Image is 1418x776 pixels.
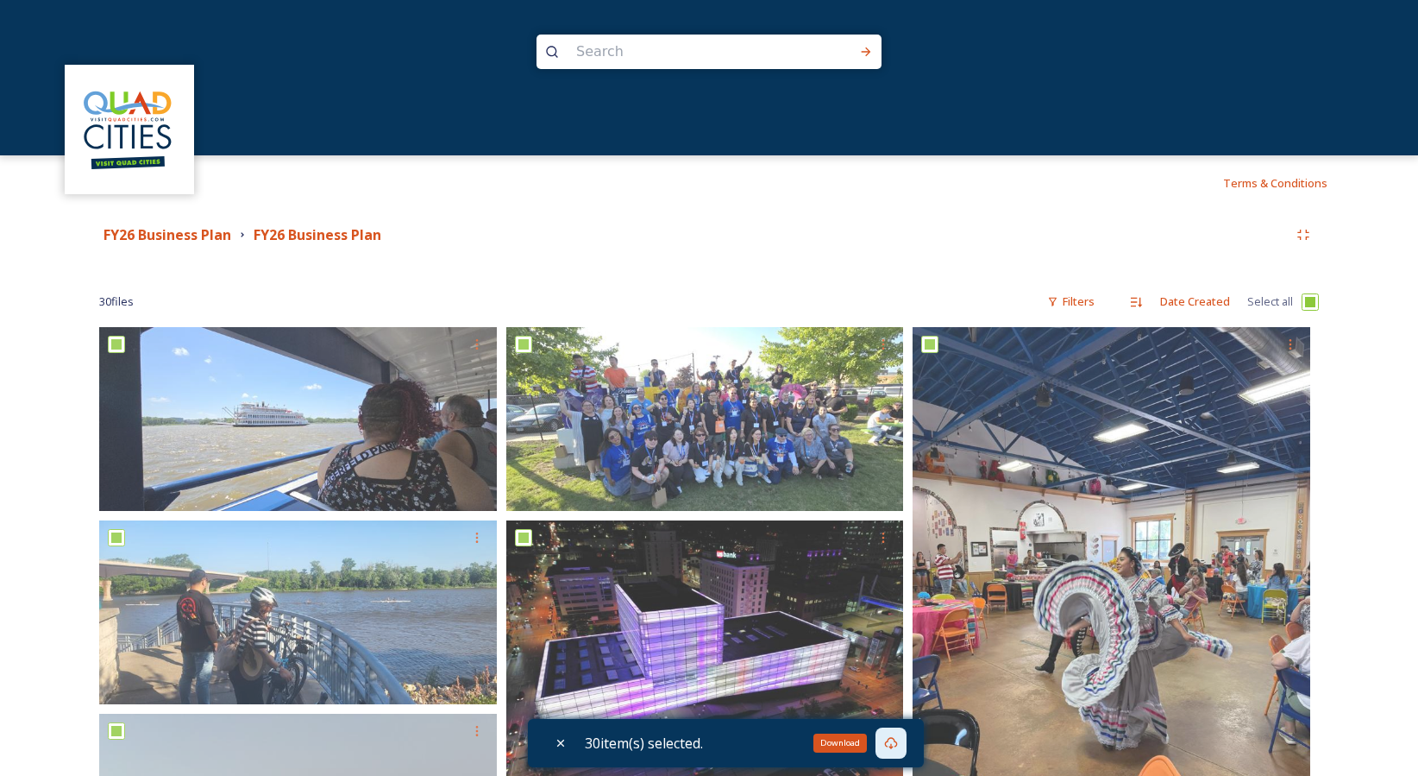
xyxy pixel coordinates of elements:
strong: FY26 Business Plan [104,225,231,244]
img: QCCVB_VISIT_vert_logo_4c_tagline_122019.svg [67,67,192,192]
img: 20250622_123249.heic [99,327,497,511]
span: Select all [1247,293,1293,310]
input: Search [568,33,804,71]
div: Date Created [1151,285,1239,319]
span: 30 file s [99,293,134,310]
strong: FY26 Business Plan [254,225,381,244]
img: IMG_20250621_101754.jpg [99,520,497,704]
img: 20250620_182658.heic [506,327,904,511]
a: Terms & Conditions [1223,173,1353,193]
div: Filters [1038,285,1103,319]
span: 30 item(s) selected. [585,733,703,754]
span: Terms & Conditions [1223,175,1327,191]
div: Download [813,734,867,753]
